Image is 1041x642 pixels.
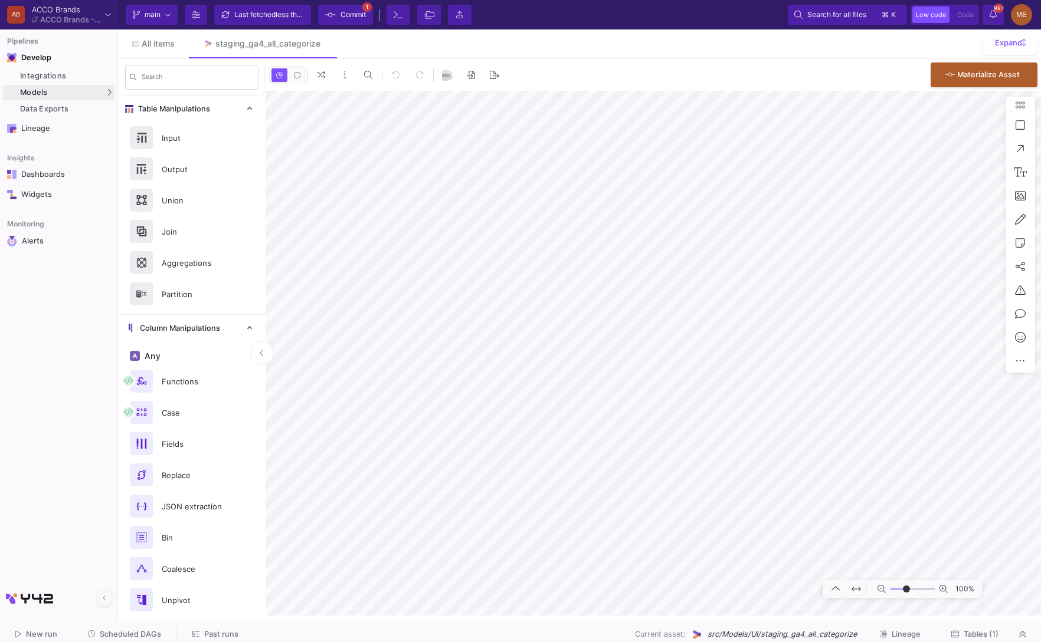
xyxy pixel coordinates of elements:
[155,160,236,178] div: Output
[21,53,39,62] div: Develop
[118,278,266,310] button: Partition
[954,6,977,23] button: Code
[40,16,100,24] div: ACCO Brands - Main
[145,6,161,24] span: main
[983,5,1004,25] button: 99+
[118,366,266,397] button: Functions
[155,435,236,453] div: Fields
[882,8,889,22] span: ⌘
[135,324,220,333] span: Column Manipulations
[21,190,98,199] div: Widgets
[318,5,373,25] button: Commit
[118,428,266,459] button: Fields
[690,628,703,641] img: UI Model
[916,11,946,19] span: Low code
[3,101,114,117] a: Data Exports
[118,584,266,615] button: Unpivot
[100,630,161,638] span: Scheduled DAGs
[957,11,974,19] span: Code
[1007,4,1032,25] button: ME
[3,68,114,84] a: Integrations
[7,124,17,133] img: Navigation icon
[7,6,25,24] div: AB
[118,397,266,428] button: Case
[118,122,266,153] button: Input
[155,560,236,578] div: Coalesce
[118,216,266,247] button: Join
[204,630,238,638] span: Past runs
[878,8,901,22] button: ⌘k
[203,39,213,49] img: Tab icon
[155,285,236,303] div: Partition
[994,4,1003,13] span: 99+
[7,190,17,199] img: Navigation icon
[155,404,236,422] div: Case
[155,529,236,546] div: Bin
[276,10,349,19] span: less than a minute ago
[891,8,896,22] span: k
[133,104,210,114] span: Table Manipulations
[118,522,266,553] button: Bin
[118,315,266,341] mat-expansion-panel-header: Column Manipulations
[3,231,114,251] a: Navigation iconAlerts
[126,5,178,25] button: main
[155,591,236,609] div: Unpivot
[21,124,98,133] div: Lineage
[142,75,254,83] input: Search
[26,630,57,638] span: New run
[214,5,311,25] button: Last fetchedless than a minute ago
[118,153,266,185] button: Output
[788,5,907,25] button: Search for all files⌘k
[3,185,114,204] a: Navigation iconWidgets
[142,351,161,361] span: Any
[118,490,266,522] button: JSON extraction
[155,498,236,515] div: JSON extraction
[20,71,112,81] div: Integrations
[341,6,366,24] span: Commit
[118,185,266,216] button: Union
[7,53,17,62] img: Navigation icon
[118,459,266,490] button: Replace
[912,6,950,23] button: Low code
[3,119,114,138] a: Navigation iconLineage
[964,630,999,638] span: Tables (1)
[3,165,114,184] a: Navigation iconDashboards
[142,39,175,48] span: All items
[20,104,112,114] div: Data Exports
[22,236,99,246] div: Alerts
[3,48,114,67] mat-expansion-panel-header: Navigation iconDevelop
[118,122,266,314] div: Table Manipulations
[234,6,305,24] div: Last fetched
[892,630,921,638] span: Lineage
[118,553,266,584] button: Coalesce
[931,62,1037,87] button: Materialize Asset
[635,628,686,640] span: Current asset:
[155,254,236,272] div: Aggregations
[215,39,320,48] div: staging_ga4_all_categorize
[957,70,1020,79] span: Materialize Asset
[952,579,979,600] span: 100%
[155,466,236,484] div: Replace
[21,170,98,179] div: Dashboards
[1011,4,1032,25] div: ME
[118,247,266,278] button: Aggregations
[155,192,236,209] div: Union
[155,223,236,241] div: Join
[32,6,100,14] div: ACCO Brands
[155,373,236,390] div: Functions
[7,170,17,179] img: Navigation icon
[155,129,236,147] div: Input
[118,96,266,122] mat-expansion-panel-header: Table Manipulations
[708,628,857,640] span: src/Models/UI/staging_ga4_all_categorize
[7,236,17,246] img: Navigation icon
[20,88,48,97] span: Models
[807,6,866,24] span: Search for all files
